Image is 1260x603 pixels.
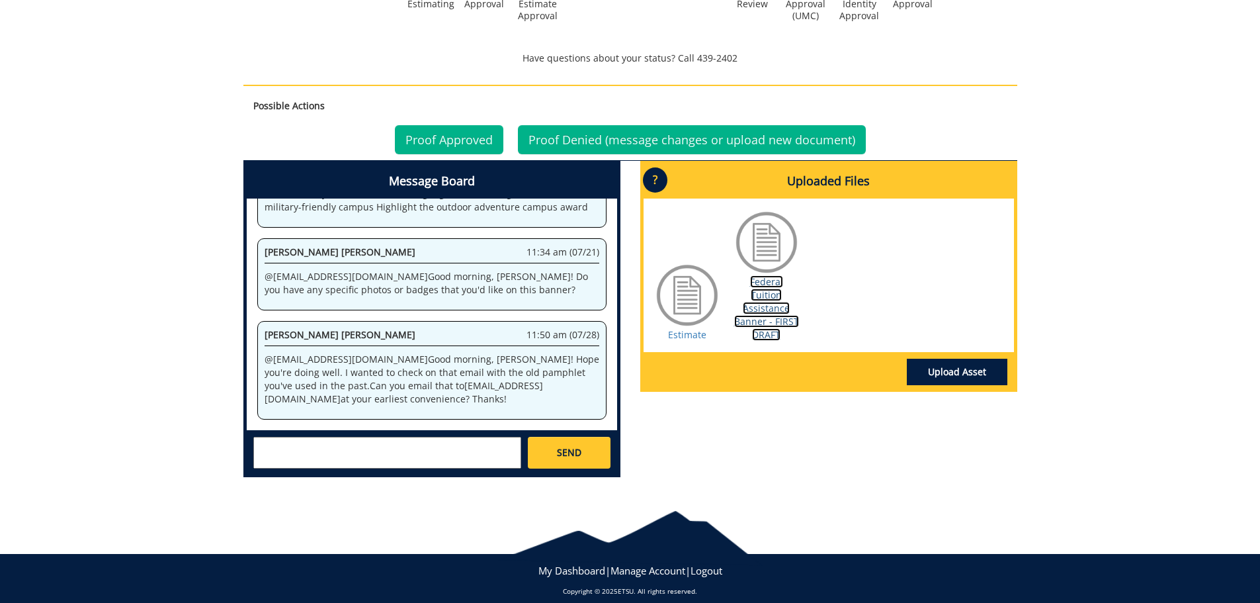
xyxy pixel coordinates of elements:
p: @ [EMAIL_ADDRESS][DOMAIN_NAME] Good morning, [PERSON_NAME]! Hope you're doing well. I wanted to c... [265,353,599,406]
textarea: messageToSend [253,437,521,469]
h4: Uploaded Files [644,164,1014,199]
a: Federal Tuition Assistance Banner - FIRST DRAFT [734,275,799,341]
p: @ [EMAIL_ADDRESS][DOMAIN_NAME] Good morning, [PERSON_NAME]! Do you have any specific photos or ba... [265,270,599,297]
span: [PERSON_NAME] [PERSON_NAME] [265,246,415,258]
a: Proof Approved [395,125,503,154]
a: Estimate [668,328,706,341]
h4: Message Board [247,164,617,199]
span: 11:34 am (07/21) [526,246,599,259]
span: 11:50 am (07/28) [526,328,599,342]
p: ? [643,167,667,193]
p: Have questions about your status? Call 439-2402 [243,52,1017,65]
a: ETSU [618,586,634,596]
a: Proof Denied (message changes or upload new document) [518,125,866,154]
strong: Possible Actions [253,99,325,112]
span: SEND [557,446,581,459]
a: SEND [528,437,610,469]
a: Manage Account [610,564,685,577]
span: [PERSON_NAME] [PERSON_NAME] [265,328,415,341]
a: Upload Asset [907,359,1007,385]
a: Logout [691,564,722,577]
a: My Dashboard [538,564,605,577]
